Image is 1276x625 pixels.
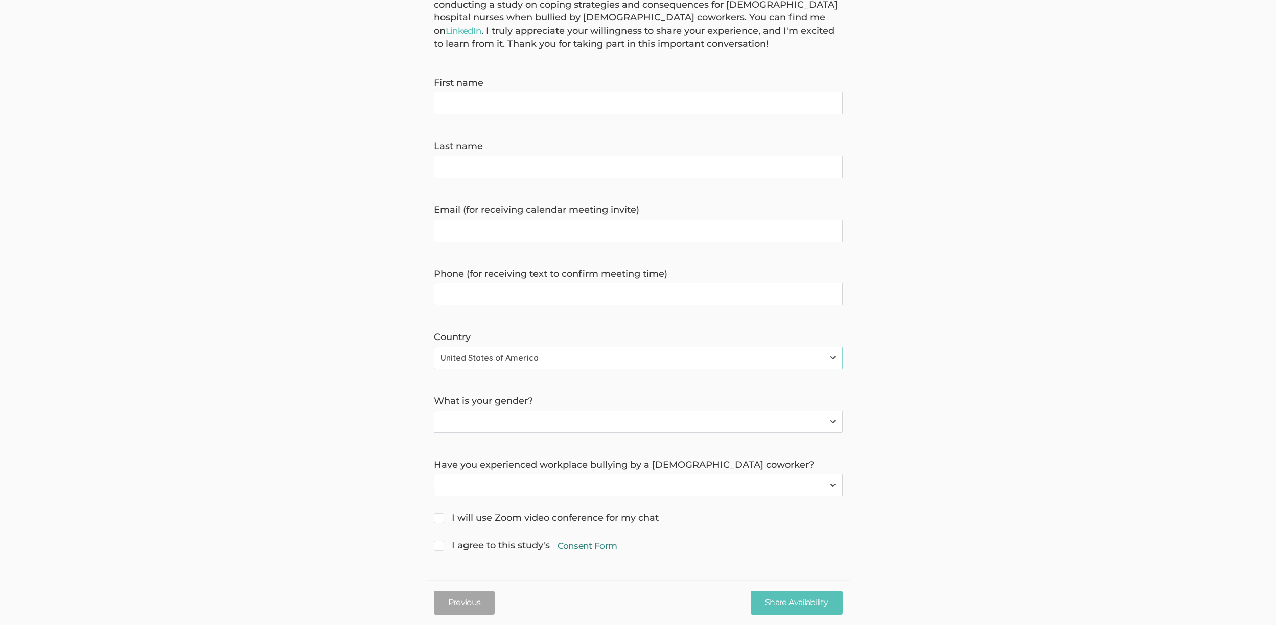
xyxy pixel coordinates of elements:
[434,77,843,90] label: First name
[434,591,495,615] button: Previous
[434,331,843,344] label: Country
[751,591,842,615] input: Share Availability
[434,140,843,153] label: Last name
[434,539,617,552] span: I agree to this study's
[434,512,659,525] span: I will use Zoom video conference for my chat
[558,540,617,552] a: Consent Form
[434,395,843,408] label: What is your gender?
[434,459,843,472] label: Have you experienced workplace bullying by a [DEMOGRAPHIC_DATA] coworker?
[434,204,843,217] label: Email (for receiving calendar meeting invite)
[446,26,482,36] a: LinkedIn
[434,268,843,281] label: Phone (for receiving text to confirm meeting time)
